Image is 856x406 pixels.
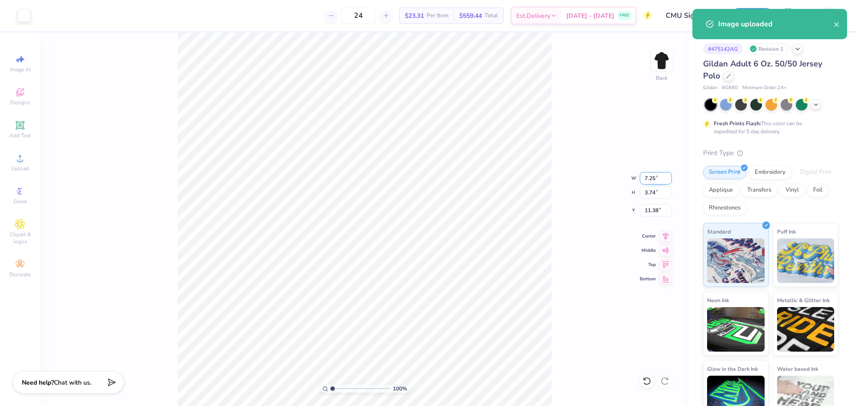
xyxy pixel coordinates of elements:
[722,84,738,92] span: # G880
[777,307,835,352] img: Metallic & Glitter Ink
[341,8,376,24] input: – –
[703,84,717,92] span: Gildan
[714,119,823,135] div: This color can be expedited for 5 day delivery.
[656,74,667,82] div: Back
[777,364,818,373] span: Water based Ink
[703,184,739,197] div: Applique
[10,66,31,73] span: Image AI
[9,271,31,278] span: Decorate
[13,198,27,205] span: Greek
[714,120,761,127] strong: Fresh Prints Flash:
[393,385,407,393] span: 100 %
[640,247,656,254] span: Middle
[777,295,830,305] span: Metallic & Glitter Ink
[640,233,656,239] span: Center
[707,307,765,352] img: Neon Ink
[794,166,837,179] div: Digital Print
[780,184,805,197] div: Vinyl
[4,231,36,245] span: Clipart & logos
[516,11,550,21] span: Est. Delivery
[653,52,671,70] img: Back
[659,7,724,25] input: Untitled Design
[807,184,828,197] div: Foil
[640,262,656,268] span: Top
[749,166,791,179] div: Embroidery
[22,378,54,387] strong: Need help?
[11,165,29,172] span: Upload
[10,99,30,106] span: Designs
[777,227,796,236] span: Puff Ink
[405,11,424,21] span: $23.31
[703,58,822,81] span: Gildan Adult 6 Oz. 50/50 Jersey Polo
[620,12,629,19] span: FREE
[707,238,765,283] img: Standard
[742,84,787,92] span: Minimum Order: 24 +
[741,184,777,197] div: Transfers
[640,276,656,282] span: Bottom
[703,43,743,54] div: # 475142AG
[707,295,729,305] span: Neon Ink
[777,238,835,283] img: Puff Ink
[707,227,731,236] span: Standard
[703,166,746,179] div: Screen Print
[9,132,31,139] span: Add Text
[834,19,840,29] button: close
[703,201,746,215] div: Rhinestones
[707,364,758,373] span: Glow in the Dark Ink
[485,11,498,21] span: Total
[459,11,482,21] span: $559.44
[703,148,838,158] div: Print Type
[54,378,91,387] span: Chat with us.
[718,19,834,29] div: Image uploaded
[747,43,788,54] div: Revision 1
[566,11,614,21] span: [DATE] - [DATE]
[427,11,449,21] span: Per Item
